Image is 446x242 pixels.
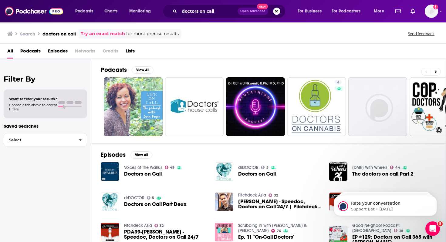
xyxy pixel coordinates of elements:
a: PDA39-Shravan Verma - Speedoc, Doctors on Call 24/7 [124,229,208,240]
a: Doctors on Call [101,162,119,181]
button: Send feedback [406,31,436,36]
span: Monitoring [129,7,151,15]
a: 28 [394,229,403,232]
span: Want to filter your results? [9,97,57,101]
a: 4 [335,80,342,85]
h2: Filter By [4,75,87,83]
img: Doctors on Call [215,162,233,181]
a: 44 [390,166,400,169]
span: More [374,7,384,15]
h2: Episodes [101,151,126,159]
a: drDOCTOR [238,165,258,170]
a: 4 [287,77,346,136]
img: Ep. 11 "On-Call Doctors" [215,223,233,241]
span: 49 [170,166,174,169]
span: 5 [266,166,269,169]
span: Logged in as ldigiovine [425,5,438,18]
button: open menu [328,6,370,16]
span: Select [4,138,74,142]
a: Podcasts [20,46,41,59]
button: View All [130,151,152,159]
a: The doctors on call Part 2 [352,171,414,176]
a: Doctors on Call Part Deux [124,202,187,207]
span: Open Advanced [240,10,265,13]
a: Pitchdeck Asia [238,193,266,198]
button: open menu [71,6,101,16]
a: Episodes [48,46,68,59]
span: 28 [399,230,403,232]
span: 32 [160,224,164,227]
h3: Search [20,31,35,37]
img: PDA39-Shravan Verma - Speedoc, Doctors on Call 24/7 [101,223,119,241]
input: Search podcasts, credits, & more... [179,6,238,16]
span: 76 [277,230,281,232]
button: Open AdvancedNew [238,8,268,15]
span: For Business [298,7,322,15]
a: All [7,46,13,59]
button: View All [132,66,154,74]
button: Select [4,133,87,147]
a: Show notifications dropdown [408,6,417,16]
a: drDOCTOR [124,195,144,200]
img: Doctors on Call Part Deux [101,193,119,211]
a: Voices of The Walrus [124,165,162,170]
span: Choose a tab above to access filters. [9,103,57,111]
a: Good Neighbor Podcast: Cooper City [352,223,400,233]
button: open menu [293,6,329,16]
iframe: Intercom notifications message [325,183,446,226]
span: 4 [337,79,339,86]
a: Pitchdeck Asia [124,223,152,228]
button: open menu [370,6,392,16]
span: 5 [438,221,443,226]
span: PDA39-[PERSON_NAME] - Speedoc, Doctors on Call 24/7 [124,229,208,240]
span: Networks [75,46,95,59]
h2: Podcasts [101,66,127,74]
a: Lists [126,46,135,59]
a: Try an exact match [81,30,125,37]
span: For Podcasters [332,7,361,15]
a: EpisodesView All [101,151,152,159]
img: Shravan Verma - Speedoc, Doctors on Call 24/7 | Pitchdeck Asia [215,193,233,211]
svg: Add a profile image [433,5,438,9]
img: Podchaser - Follow, Share and Rate Podcasts [5,5,63,17]
a: PodcastsView All [101,66,154,74]
span: 32 [274,194,278,197]
a: Wednesday's With Wheels [352,165,387,170]
a: Charts [100,6,121,16]
span: 5 [152,197,154,199]
a: Shravan Verma - Speedoc, Doctors on Call 24/7 | Pitchdeck Asia [238,199,322,209]
a: Ep. 11 "On-Call Doctors" [238,234,295,240]
a: 32 [154,224,164,227]
p: Saved Searches [4,123,87,129]
iframe: Intercom live chat [425,221,440,236]
a: 49 [165,166,175,169]
a: 76 [271,229,281,233]
button: open menu [125,6,159,16]
span: for more precise results [126,30,179,37]
a: Doctors on Call [238,171,276,176]
img: The doctors on call Part 2 [329,162,348,181]
span: Credits [103,46,118,59]
span: 44 [395,166,400,169]
span: New [257,4,268,9]
a: 5 [147,196,154,200]
button: Show profile menu [425,5,438,18]
span: Podcasts [75,7,93,15]
a: 32 [269,193,278,197]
